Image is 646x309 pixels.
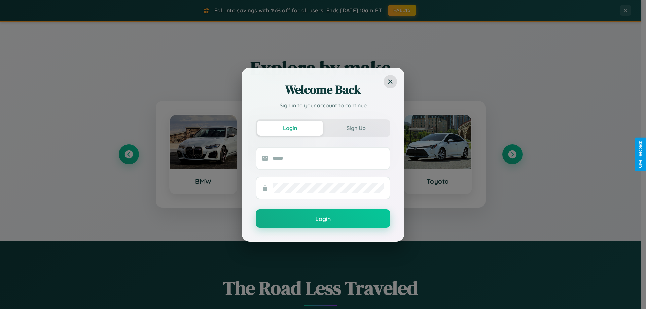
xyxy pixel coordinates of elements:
p: Sign in to your account to continue [256,101,390,109]
button: Login [257,121,323,136]
button: Login [256,209,390,228]
h2: Welcome Back [256,82,390,98]
div: Give Feedback [638,141,643,168]
button: Sign Up [323,121,389,136]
